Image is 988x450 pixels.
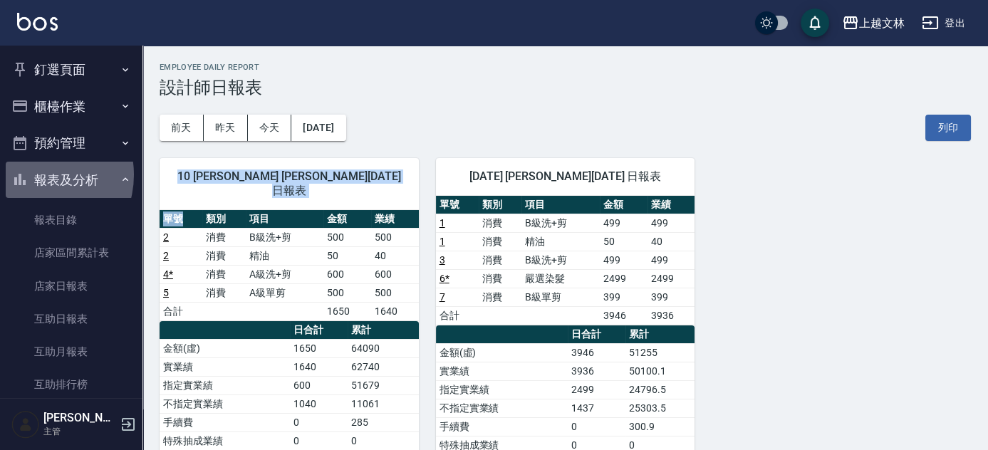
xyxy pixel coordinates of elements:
[6,125,137,162] button: 預約管理
[436,196,479,214] th: 單號
[453,169,678,184] span: [DATE] [PERSON_NAME][DATE] 日報表
[160,431,290,450] td: 特殊抽成業績
[521,251,600,269] td: B級洗+剪
[6,162,137,199] button: 報表及分析
[323,302,371,320] td: 1650
[160,357,290,376] td: 實業績
[291,115,345,141] button: [DATE]
[348,357,418,376] td: 62740
[521,214,600,232] td: B級洗+剪
[248,115,292,141] button: 今天
[6,204,137,236] a: 報表目錄
[348,376,418,394] td: 51679
[479,232,521,251] td: 消費
[11,410,40,439] img: Person
[160,376,290,394] td: 指定實業績
[859,14,905,32] div: 上越文林
[371,302,419,320] td: 1640
[246,265,324,283] td: A級洗+剪
[202,228,245,246] td: 消費
[625,325,695,344] th: 累計
[160,339,290,357] td: 金額(虛)
[648,232,695,251] td: 40
[925,115,971,141] button: 列印
[436,417,568,436] td: 手續費
[323,283,371,302] td: 500
[436,362,568,380] td: 實業績
[348,431,418,450] td: 0
[290,431,348,450] td: 0
[348,339,418,357] td: 64090
[600,196,648,214] th: 金額
[43,411,116,425] h5: [PERSON_NAME]
[625,362,695,380] td: 50100.1
[348,321,418,340] th: 累計
[290,413,348,431] td: 0
[6,368,137,401] a: 互助排行榜
[160,115,204,141] button: 前天
[323,210,371,229] th: 金額
[521,269,600,288] td: 嚴選染髮
[204,115,248,141] button: 昨天
[521,288,600,306] td: B級單剪
[648,306,695,325] td: 3936
[323,228,371,246] td: 500
[600,288,648,306] td: 399
[625,380,695,399] td: 24796.5
[436,380,568,399] td: 指定實業績
[568,380,626,399] td: 2499
[202,210,245,229] th: 類別
[625,343,695,362] td: 51255
[479,251,521,269] td: 消費
[290,394,348,413] td: 1040
[436,343,568,362] td: 金額(虛)
[600,251,648,269] td: 499
[177,169,402,198] span: 10 [PERSON_NAME] [PERSON_NAME][DATE] 日報表
[479,214,521,232] td: 消費
[440,254,445,266] a: 3
[160,63,971,72] h2: Employee Daily Report
[6,236,137,269] a: 店家區間累計表
[323,265,371,283] td: 600
[625,399,695,417] td: 25303.5
[648,251,695,269] td: 499
[246,228,324,246] td: B級洗+剪
[836,9,910,38] button: 上越文林
[600,232,648,251] td: 50
[160,210,419,321] table: a dense table
[436,399,568,417] td: 不指定實業績
[160,413,290,431] td: 手續費
[290,376,348,394] td: 600
[6,88,137,125] button: 櫃檯作業
[648,214,695,232] td: 499
[160,210,202,229] th: 單號
[521,232,600,251] td: 精油
[6,303,137,335] a: 互助日報表
[43,425,116,438] p: 主管
[371,246,419,265] td: 40
[17,13,58,31] img: Logo
[202,283,245,302] td: 消費
[436,196,695,325] table: a dense table
[160,394,290,413] td: 不指定實業績
[568,343,626,362] td: 3946
[568,417,626,436] td: 0
[648,269,695,288] td: 2499
[600,214,648,232] td: 499
[625,417,695,436] td: 300.9
[440,217,445,229] a: 1
[568,399,626,417] td: 1437
[163,231,169,243] a: 2
[163,250,169,261] a: 2
[6,335,137,368] a: 互助月報表
[916,10,971,36] button: 登出
[371,283,419,302] td: 500
[202,265,245,283] td: 消費
[568,325,626,344] th: 日合計
[348,413,418,431] td: 285
[323,246,371,265] td: 50
[160,78,971,98] h3: 設計師日報表
[6,51,137,88] button: 釘選頁面
[371,210,419,229] th: 業績
[600,269,648,288] td: 2499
